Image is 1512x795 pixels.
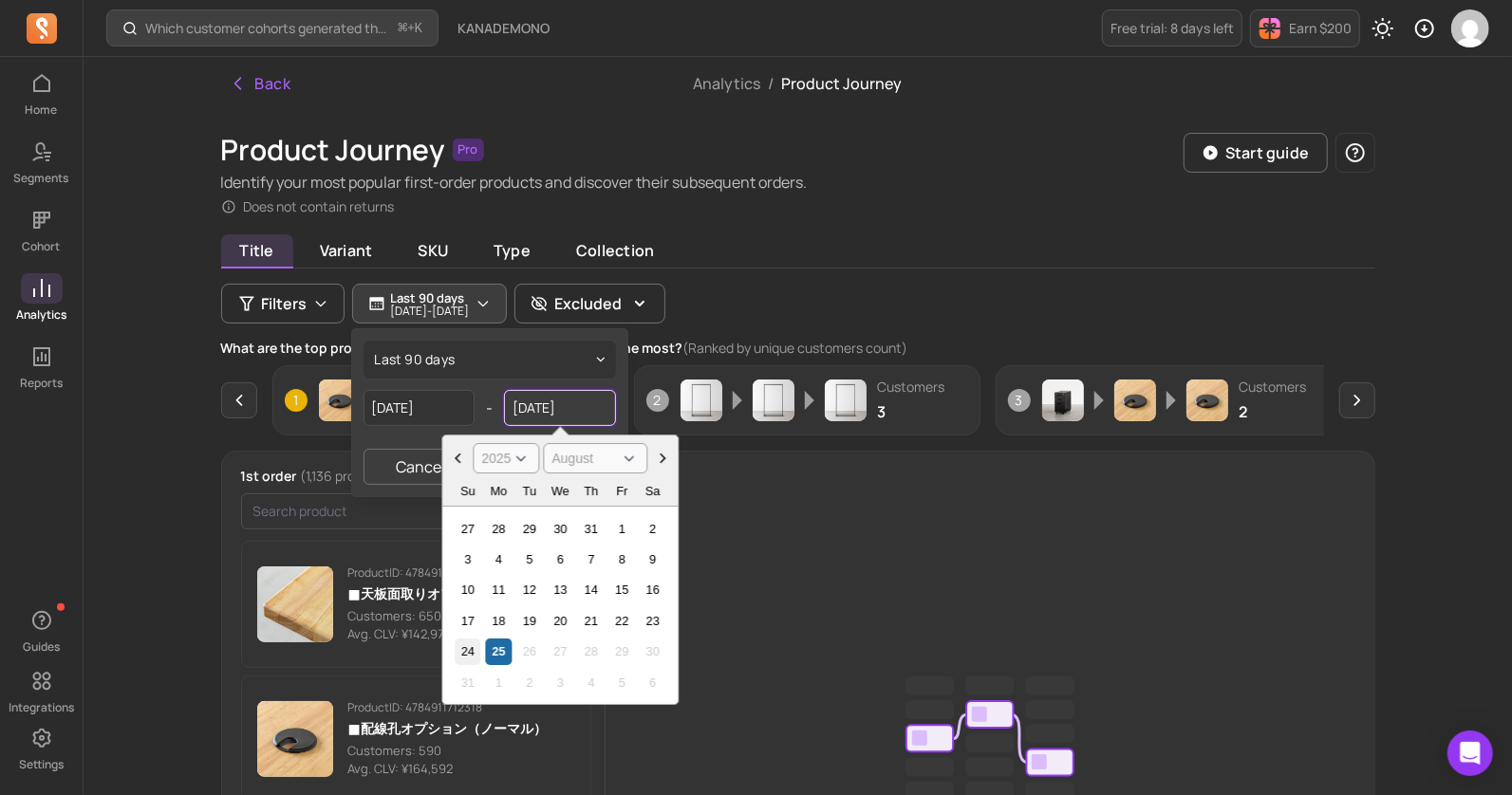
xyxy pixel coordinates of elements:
img: Product image [825,379,867,421]
div: Choose Sunday, August 17th, 2025 [455,608,480,634]
button: 1Product imageProduct imageProduct imageCustomers3 [272,365,619,435]
div: Wednesday [547,478,572,504]
p: Cohort [23,239,61,254]
span: KANADEMONO [457,19,550,38]
img: Product image [1186,379,1228,421]
div: Choose Tuesday, August 5th, 2025 [516,546,542,572]
div: Not available Tuesday, August 26th, 2025 [516,639,542,665]
span: last 90 days [375,350,456,369]
p: Home [26,102,58,118]
p: Customers [878,378,945,397]
p: Guides [23,639,60,655]
p: Customers [1240,378,1307,397]
img: Product image [1114,379,1156,421]
div: Choose Monday, August 18th, 2025 [485,608,511,634]
p: Start guide [1225,141,1310,164]
div: Choose Thursday, August 7th, 2025 [578,546,604,572]
button: Excluded [514,284,665,324]
button: Earn $200 [1250,9,1360,47]
span: Variant [301,234,392,267]
div: Not available Friday, August 29th, 2025 [608,639,634,665]
p: 1st order [241,467,435,486]
div: Choose Wednesday, August 13th, 2025 [547,578,572,603]
div: Choose Sunday, July 27th, 2025 [455,516,480,542]
span: Title [221,234,293,268]
div: Thursday [578,478,604,504]
div: Not available Friday, September 5th, 2025 [608,670,634,695]
kbd: ⌘ [398,17,408,41]
p: Integrations [9,700,74,715]
p: What are the top product sequences new customer purchase the most? [221,339,1375,358]
button: Cancel [364,449,479,485]
span: (Ranked by unique customers count) [683,339,908,357]
img: Product image [753,379,794,421]
div: Not available Saturday, September 6th, 2025 [640,670,665,695]
span: 2 [646,389,669,412]
p: Analytics [16,307,66,323]
button: KANADEMONO [446,11,561,46]
div: Not available Saturday, August 30th, 2025 [640,639,665,665]
span: Pro [453,139,484,161]
div: Tuesday [516,478,542,504]
p: [DATE] - [DATE] [391,305,470,317]
p: 2 [1240,400,1307,423]
div: Choose Wednesday, August 20th, 2025 [547,608,572,634]
p: Customers: 650 [348,607,573,626]
div: Not available Tuesday, September 2nd, 2025 [516,670,542,695]
p: Segments [14,171,69,186]
div: Choose Date [441,434,679,705]
kbd: K [415,21,422,36]
p: Product ID: 4784911712318 [348,700,547,715]
p: Excluded [555,292,623,315]
div: Choose Tuesday, August 12th, 2025 [516,578,542,603]
button: Back [221,65,299,102]
span: Product Journey [781,73,902,94]
p: Reports [20,376,63,391]
span: Type [475,234,550,267]
input: yyyy-mm-dd [504,390,616,426]
div: Choose Monday, August 25th, 2025 [485,639,511,665]
button: last 90 days [364,341,616,379]
div: Choose Thursday, August 21st, 2025 [578,608,604,634]
button: Last 90 days[DATE]-[DATE] [352,284,507,324]
a: Analytics [693,73,760,94]
div: Friday [608,478,634,504]
div: Month August, 2025 [448,513,671,698]
div: Choose Sunday, August 10th, 2025 [455,578,480,603]
img: Product image [1042,379,1084,421]
div: Not available Wednesday, September 3rd, 2025 [547,670,572,695]
span: 1 [285,389,308,412]
div: Choose Friday, August 22nd, 2025 [608,608,634,634]
p: Customers: 590 [348,742,547,761]
div: Not available Wednesday, August 27th, 2025 [547,639,572,665]
span: Collection [557,234,673,267]
img: Product image [257,701,333,777]
img: Product image [681,379,722,421]
img: avatar [1451,9,1489,47]
button: Start guide [1184,133,1328,173]
h1: Product Journey [221,133,445,167]
div: Not available Sunday, August 31st, 2025 [455,670,480,695]
p: Avg. CLV: ¥142,977.13 [348,625,573,644]
div: Choose Friday, August 8th, 2025 [608,546,634,572]
p: 3 [878,400,945,423]
p: Which customer cohorts generated the most orders? [145,19,391,38]
span: - [486,397,493,419]
div: Choose Sunday, August 24th, 2025 [455,639,480,665]
button: Guides [21,601,63,658]
button: ProductID: 4784916135998■天板面取りオプション（ノーマル）Customers: 650Avg. CLV: ¥142,977.13 [241,541,592,668]
input: search product [241,493,587,529]
p: Last 90 days [391,290,470,305]
button: 2Product imageProduct imageProduct imageCustomers3 [634,365,980,435]
p: ■天板面取りオプション（ノーマル） [348,584,573,603]
span: Filters [262,292,308,315]
div: Saturday [640,478,665,504]
div: Choose Saturday, August 16th, 2025 [640,578,665,603]
p: Settings [19,757,64,772]
p: Product ID: 4784916135998 [348,565,573,581]
p: Does not contain returns [244,197,395,216]
div: Choose Tuesday, August 19th, 2025 [516,608,542,634]
p: Earn $200 [1289,19,1352,38]
div: Choose Thursday, August 14th, 2025 [578,578,604,603]
span: + [399,18,422,38]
